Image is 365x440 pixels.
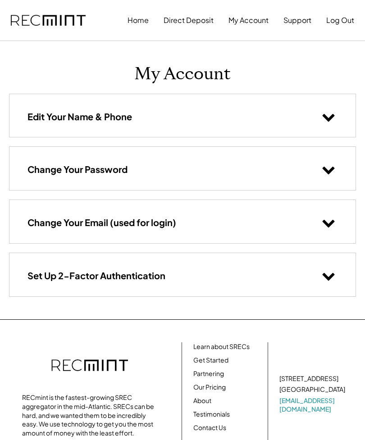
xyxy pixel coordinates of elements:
[279,385,345,394] div: [GEOGRAPHIC_DATA]
[283,11,311,29] button: Support
[27,111,132,122] h3: Edit Your Name & Phone
[193,423,226,432] a: Contact Us
[326,11,354,29] button: Log Out
[193,383,226,392] a: Our Pricing
[279,374,338,383] div: [STREET_ADDRESS]
[22,393,157,437] div: RECmint is the fastest-growing SREC aggregator in the mid-Atlantic. SRECs can be hard, and we wan...
[279,396,347,414] a: [EMAIL_ADDRESS][DOMAIN_NAME]
[27,217,176,228] h3: Change Your Email (used for login)
[193,342,250,351] a: Learn about SRECs
[27,270,165,281] h3: Set Up 2-Factor Authentication
[193,396,211,405] a: About
[51,350,128,382] img: recmint-logotype%403x.png
[164,11,214,29] button: Direct Deposit
[193,369,224,378] a: Partnering
[128,11,149,29] button: Home
[193,410,230,419] a: Testimonials
[27,163,128,175] h3: Change Your Password
[228,11,269,29] button: My Account
[134,64,231,85] h1: My Account
[193,356,228,365] a: Get Started
[11,15,86,26] img: recmint-logotype%403x.png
